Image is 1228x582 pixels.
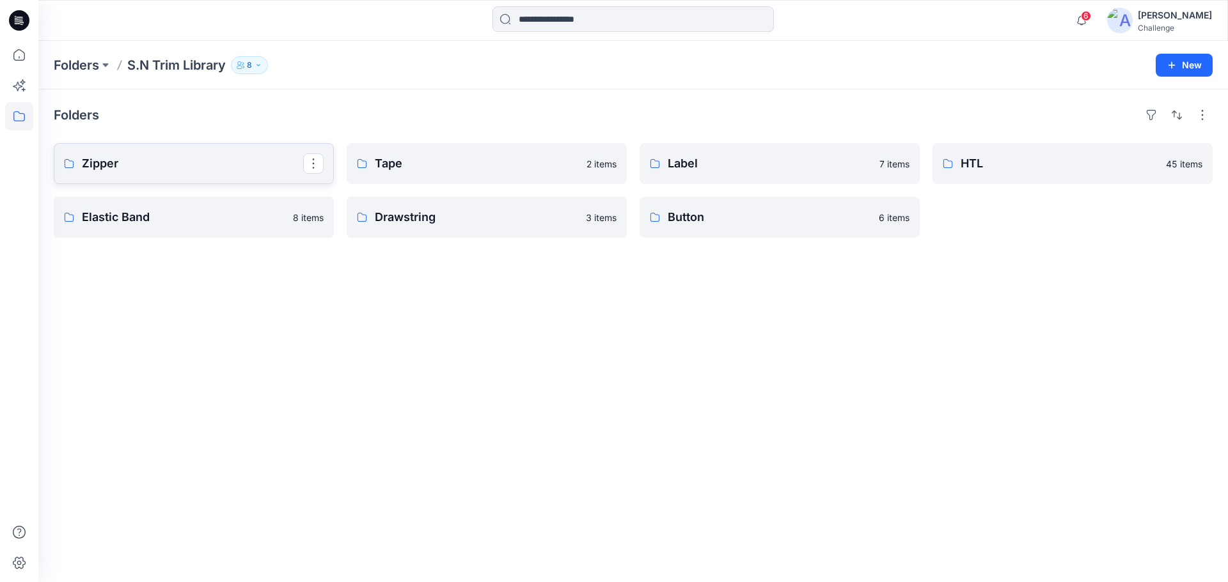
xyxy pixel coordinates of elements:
p: Label [668,155,872,172]
a: Label7 items [640,143,920,184]
p: Elastic Band [82,208,285,226]
a: Button6 items [640,197,920,238]
a: Zipper [54,143,334,184]
div: [PERSON_NAME] [1138,8,1212,23]
h4: Folders [54,107,99,123]
p: S.N Trim Library [127,56,226,74]
p: Tape [375,155,579,172]
img: avatar [1107,8,1133,33]
a: Tape2 items [347,143,627,184]
p: 8 items [293,211,324,224]
a: Elastic Band8 items [54,197,334,238]
a: Drawstring3 items [347,197,627,238]
p: Drawstring [375,208,578,226]
p: 7 items [879,157,909,171]
p: HTL [961,155,1158,172]
span: 6 [1081,11,1091,21]
div: Challenge [1138,23,1212,33]
p: 45 items [1166,157,1202,171]
p: 2 items [586,157,617,171]
p: 8 [247,58,252,72]
button: New [1156,54,1213,77]
p: 6 items [879,211,909,224]
p: 3 items [586,211,617,224]
p: Button [668,208,871,226]
p: Zipper [82,155,303,172]
button: 8 [231,56,268,74]
a: HTL45 items [933,143,1213,184]
a: Folders [54,56,99,74]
